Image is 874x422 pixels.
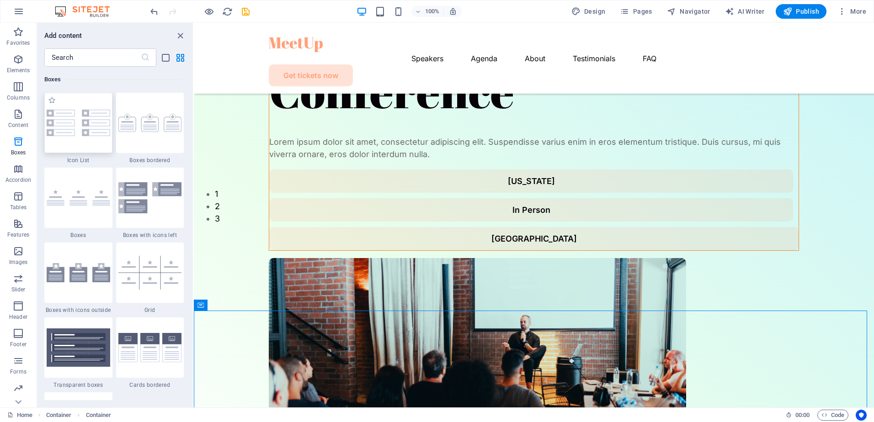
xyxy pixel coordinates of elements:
[837,7,866,16] span: More
[116,243,184,314] div: Grid
[10,368,27,375] p: Forms
[118,182,182,213] img: boxes-with-icon-left.svg
[786,410,810,421] h6: Session time
[240,6,251,17] i: Save (Ctrl+S)
[817,410,848,421] button: Code
[425,6,440,17] h6: 100%
[160,52,171,63] button: list-view
[721,4,768,19] button: AI Writer
[48,96,56,104] span: Add to favorites
[834,4,870,19] button: More
[222,6,233,17] button: reload
[44,317,112,389] div: Transparent boxes
[411,6,444,17] button: 100%
[86,410,112,421] span: Click to select. Double-click to edit
[725,7,765,16] span: AI Writer
[44,243,112,314] div: Boxes with icons outside
[44,30,82,41] h6: Add content
[8,121,28,129] p: Content
[240,6,251,17] button: save
[449,7,457,16] i: On resize automatically adjust zoom level to fit chosen device.
[44,157,112,164] span: Icon List
[9,313,27,321] p: Header
[5,176,31,184] p: Accordion
[47,110,110,136] img: Group16.svg
[44,232,112,239] span: Boxes
[44,381,112,389] span: Transparent boxes
[616,4,655,19] button: Pages
[44,93,112,164] div: Icon List
[118,114,182,132] img: boxes-bordered.svg
[5,396,31,403] p: Marketing
[663,4,714,19] button: Navigator
[46,410,112,421] nav: breadcrumb
[802,411,803,418] span: :
[44,168,112,239] div: Boxes
[47,263,110,282] img: boxes-with-icons-outside.svg
[795,410,810,421] span: 00 00
[620,7,652,16] span: Pages
[149,6,160,17] i: Undo: Delete elements (Ctrl+Z)
[44,74,184,85] h6: Boxes
[10,204,27,211] p: Tables
[149,6,160,17] button: undo
[7,94,30,101] p: Columns
[783,7,819,16] span: Publish
[116,317,184,389] div: Cards bordered
[47,328,110,367] img: transparent-boxes.svg
[222,6,233,17] i: Reload page
[568,4,609,19] div: Design (Ctrl+Alt+Y)
[667,7,710,16] span: Navigator
[118,333,182,363] img: cards-bordered.svg
[53,6,121,17] img: Editor Logo
[776,4,826,19] button: Publish
[175,52,186,63] button: grid-view
[7,67,30,74] p: Elements
[47,190,110,206] img: boxes.svg
[7,410,32,421] a: Click to cancel selection. Double-click to open Pages
[11,286,26,293] p: Slider
[9,258,28,266] p: Images
[821,410,844,421] span: Code
[116,306,184,314] span: Grid
[6,39,30,47] p: Favorites
[44,48,141,67] input: Search
[203,6,214,17] button: Click here to leave preview mode and continue editing
[856,410,867,421] button: Usercentrics
[10,341,27,348] p: Footer
[571,7,606,16] span: Design
[11,149,26,156] p: Boxes
[116,381,184,389] span: Cards bordered
[116,168,184,239] div: Boxes with icons left
[116,93,184,164] div: Boxes bordered
[568,4,609,19] button: Design
[116,157,184,164] span: Boxes bordered
[46,410,72,421] span: Click to select. Double-click to edit
[116,232,184,239] span: Boxes with icons left
[7,231,29,238] p: Features
[44,306,112,314] span: Boxes with icons outside
[118,256,182,290] img: boxes.grid.svg
[175,30,186,41] button: close panel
